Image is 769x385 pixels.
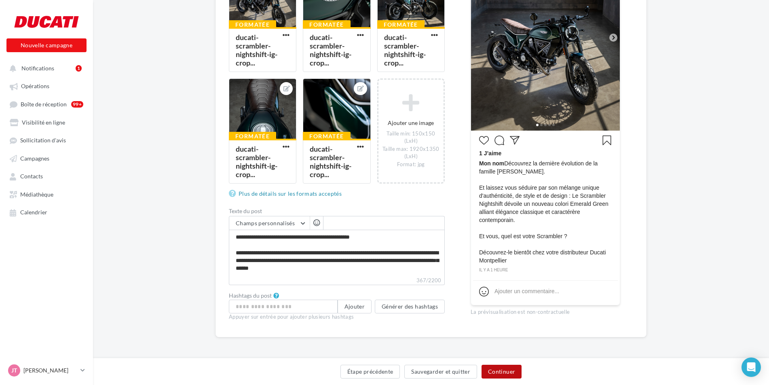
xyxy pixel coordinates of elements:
[384,33,426,67] div: ducati-scrambler-nightshift-ig-crop...
[20,155,49,162] span: Campagnes
[76,65,82,72] div: 1
[310,33,351,67] div: ducati-scrambler-nightshift-ig-crop...
[236,144,277,179] div: ducati-scrambler-nightshift-ig-crop...
[5,133,88,147] a: Sollicitation d'avis
[20,191,53,198] span: Médiathèque
[21,83,49,90] span: Opérations
[5,61,85,75] button: Notifications 1
[479,159,612,264] span: Découvrez la dernière évolution de la famille [PERSON_NAME]. Et laissez vous séduire par son méla...
[21,65,54,72] span: Notifications
[236,33,277,67] div: ducati-scrambler-nightshift-ig-crop...
[510,135,520,145] svg: Partager la publication
[5,97,88,112] a: Boîte de réception99+
[479,135,489,145] svg: J’aime
[340,365,400,379] button: Étape précédente
[338,300,372,313] button: Ajouter
[377,20,425,29] div: Formatée
[21,101,67,108] span: Boîte de réception
[229,293,272,298] label: Hashtags du post
[20,137,66,144] span: Sollicitation d'avis
[71,101,83,108] div: 99+
[482,365,522,379] button: Continuer
[22,119,65,126] span: Visibilité en ligne
[229,216,310,230] button: Champs personnalisés
[479,160,504,167] span: Mon nom
[494,287,559,295] div: Ajouter un commentaire...
[20,173,43,180] span: Contacts
[375,300,445,313] button: Générer des hashtags
[11,366,17,374] span: JT
[742,357,761,377] div: Open Intercom Messenger
[5,169,88,183] a: Contacts
[236,220,295,226] span: Champs personnalisés
[5,151,88,165] a: Campagnes
[229,189,345,199] a: Plus de détails sur les formats acceptés
[229,132,276,141] div: Formatée
[310,144,351,179] div: ducati-scrambler-nightshift-ig-crop...
[479,149,612,159] div: 1 J’aime
[494,135,504,145] svg: Commenter
[5,205,88,219] a: Calendrier
[20,209,47,216] span: Calendrier
[479,267,612,274] div: il y a 1 heure
[229,20,276,29] div: Formatée
[229,313,445,321] div: Appuyer sur entrée pour ajouter plusieurs hashtags
[602,135,612,145] svg: Enregistrer
[5,78,88,93] a: Opérations
[23,366,77,374] p: [PERSON_NAME]
[229,208,445,214] label: Texte du post
[471,305,620,316] div: La prévisualisation est non-contractuelle
[6,38,87,52] button: Nouvelle campagne
[229,276,445,285] label: 367/2200
[404,365,477,379] button: Sauvegarder et quitter
[303,20,350,29] div: Formatée
[479,287,489,296] svg: Emoji
[5,187,88,201] a: Médiathèque
[5,115,88,129] a: Visibilité en ligne
[6,363,87,378] a: JT [PERSON_NAME]
[303,132,350,141] div: Formatée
